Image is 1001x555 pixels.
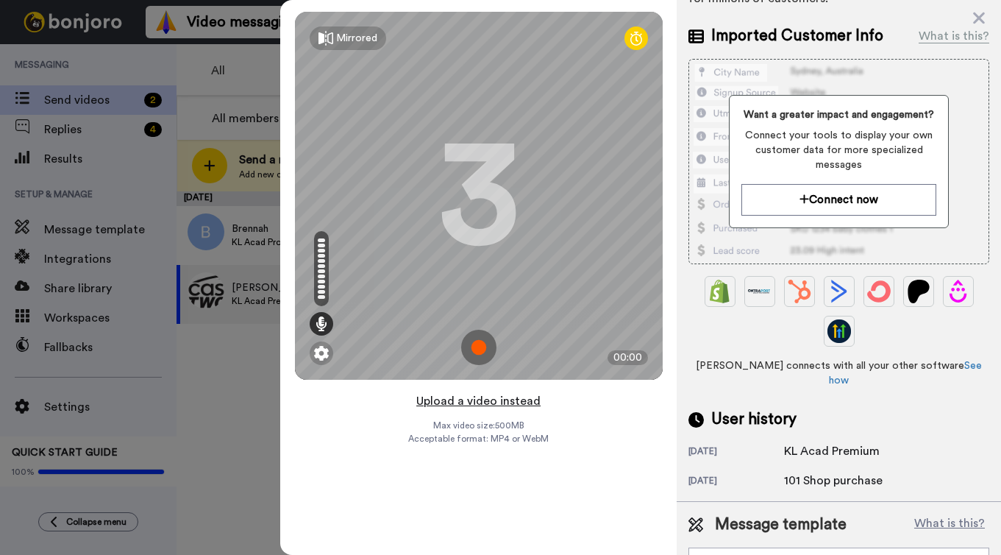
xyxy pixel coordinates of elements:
[867,280,891,303] img: ConvertKit
[711,409,797,431] span: User history
[910,514,989,536] button: What is this?
[784,472,883,489] div: 101 Shop purchase
[947,280,970,303] img: Drip
[715,514,847,536] span: Message template
[907,280,930,303] img: Patreon
[708,280,732,303] img: Shopify
[741,184,937,216] button: Connect now
[688,445,784,460] div: [DATE]
[788,280,811,303] img: Hubspot
[408,433,549,445] span: Acceptable format: MP4 or WebM
[827,319,851,343] img: GoHighLevel
[688,358,989,388] span: [PERSON_NAME] connects with all your other software
[688,475,784,489] div: [DATE]
[741,107,937,122] span: Want a greater impact and engagement?
[829,361,982,386] a: See how
[608,350,648,365] div: 00:00
[784,442,880,460] div: KL Acad Premium
[748,280,772,303] img: Ontraport
[314,346,329,361] img: ic_gear.svg
[412,392,545,411] button: Upload a video instead
[433,420,524,431] span: Max video size: 500 MB
[827,280,851,303] img: ActiveCampaign
[438,141,519,251] div: 3
[461,330,496,365] img: ic_record_start.svg
[741,128,937,172] span: Connect your tools to display your own customer data for more specialized messages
